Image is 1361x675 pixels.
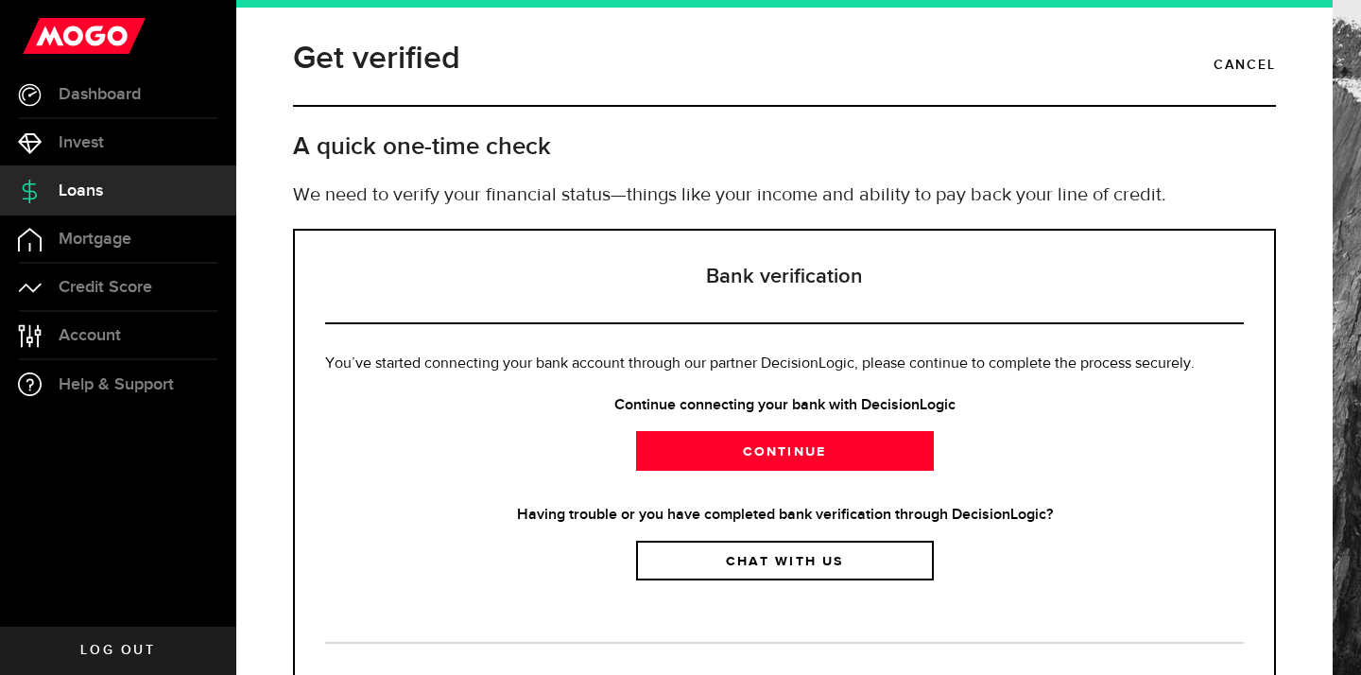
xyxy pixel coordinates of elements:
[59,182,103,199] span: Loans
[59,86,141,103] span: Dashboard
[325,231,1244,324] h3: Bank verification
[293,131,1276,163] h2: A quick one-time check
[1214,49,1276,81] a: Cancel
[293,34,460,83] h1: Get verified
[59,231,131,248] span: Mortgage
[325,394,1244,417] strong: Continue connecting your bank with DecisionLogic
[293,182,1276,210] p: We need to verify your financial status—things like your income and ability to pay back your line...
[325,356,1195,372] span: You’ve started connecting your bank account through our partner DecisionLogic, please continue to...
[59,376,174,393] span: Help & Support
[80,644,155,657] span: Log out
[325,504,1244,527] strong: Having trouble or you have completed bank verification through DecisionLogic?
[59,134,104,151] span: Invest
[1282,596,1361,675] iframe: LiveChat chat widget
[636,541,934,580] a: Chat with us
[59,279,152,296] span: Credit Score
[636,431,934,471] a: Continue
[59,327,121,344] span: Account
